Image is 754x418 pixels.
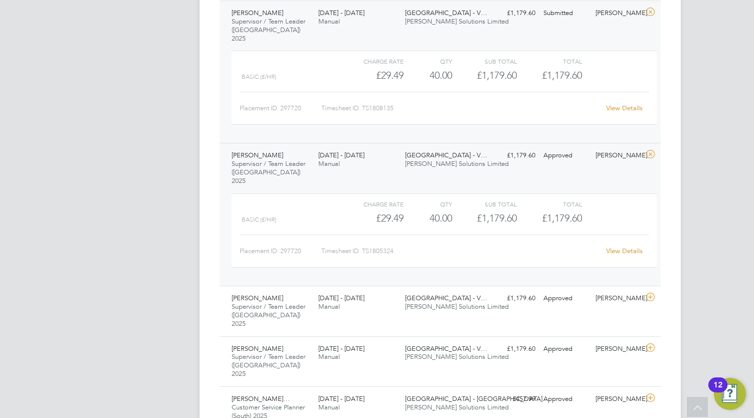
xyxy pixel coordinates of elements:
[592,147,644,164] div: [PERSON_NAME]
[318,302,340,311] span: Manual
[318,294,364,302] span: [DATE] - [DATE]
[592,391,644,407] div: [PERSON_NAME]
[713,385,722,398] div: 12
[487,341,539,357] div: £1,179.60
[539,5,592,22] div: Submitted
[542,212,582,224] span: £1,179.60
[517,55,582,67] div: Total
[404,55,452,67] div: QTY
[517,198,582,210] div: Total
[232,294,283,302] span: [PERSON_NAME]
[339,210,404,227] div: £29.49
[592,341,644,357] div: [PERSON_NAME]
[405,17,509,26] span: [PERSON_NAME] Solutions Limited
[714,378,746,410] button: Open Resource Center, 12 new notifications
[592,5,644,22] div: [PERSON_NAME]
[487,391,539,407] div: £457.99
[539,341,592,357] div: Approved
[404,198,452,210] div: QTY
[592,290,644,307] div: [PERSON_NAME]
[232,302,305,328] span: Supervisor / Team Leader ([GEOGRAPHIC_DATA]) 2025
[539,290,592,307] div: Approved
[405,403,509,411] span: [PERSON_NAME] Solutions Limited
[232,344,283,353] span: [PERSON_NAME]
[242,216,276,223] span: Basic (£/HR)
[339,67,404,84] div: £29.49
[318,403,340,411] span: Manual
[539,147,592,164] div: Approved
[405,151,487,159] span: [GEOGRAPHIC_DATA] - V…
[318,344,364,353] span: [DATE] - [DATE]
[539,391,592,407] div: Approved
[606,247,643,255] a: View Details
[405,352,509,361] span: [PERSON_NAME] Solutions Limited
[487,5,539,22] div: £1,179.60
[318,151,364,159] span: [DATE] - [DATE]
[232,394,290,403] span: [PERSON_NAME]…
[232,352,305,378] span: Supervisor / Team Leader ([GEOGRAPHIC_DATA]) 2025
[232,159,305,185] span: Supervisor / Team Leader ([GEOGRAPHIC_DATA]) 2025
[405,302,509,311] span: [PERSON_NAME] Solutions Limited
[487,147,539,164] div: £1,179.60
[318,159,340,168] span: Manual
[240,100,321,116] div: Placement ID: 297720
[318,352,340,361] span: Manual
[240,243,321,259] div: Placement ID: 297720
[405,9,487,17] span: [GEOGRAPHIC_DATA] - V…
[405,159,509,168] span: [PERSON_NAME] Solutions Limited
[404,67,452,84] div: 40.00
[452,67,517,84] div: £1,179.60
[232,9,283,17] span: [PERSON_NAME]
[318,17,340,26] span: Manual
[321,243,600,259] div: Timesheet ID: TS1805324
[339,55,404,67] div: Charge rate
[606,104,643,112] a: View Details
[452,210,517,227] div: £1,179.60
[405,394,549,403] span: [GEOGRAPHIC_DATA] - [GEOGRAPHIC_DATA]…
[452,55,517,67] div: Sub Total
[232,17,305,43] span: Supervisor / Team Leader ([GEOGRAPHIC_DATA]) 2025
[404,210,452,227] div: 40.00
[318,394,364,403] span: [DATE] - [DATE]
[321,100,600,116] div: Timesheet ID: TS1808135
[339,198,404,210] div: Charge rate
[405,344,487,353] span: [GEOGRAPHIC_DATA] - V…
[232,151,283,159] span: [PERSON_NAME]
[487,290,539,307] div: £1,179.60
[242,73,276,80] span: Basic (£/HR)
[318,9,364,17] span: [DATE] - [DATE]
[405,294,487,302] span: [GEOGRAPHIC_DATA] - V…
[452,198,517,210] div: Sub Total
[542,69,582,81] span: £1,179.60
